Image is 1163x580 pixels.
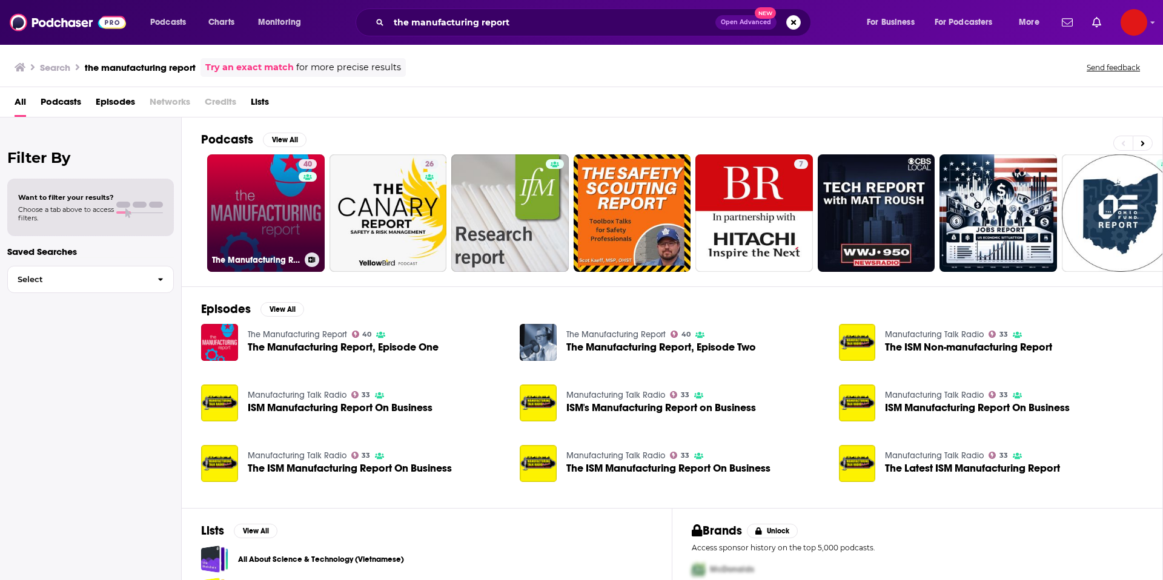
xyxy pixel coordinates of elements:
span: 33 [362,453,370,458]
button: open menu [142,13,202,32]
a: 26 [420,159,439,169]
a: Manufacturing Talk Radio [566,450,665,461]
a: Show notifications dropdown [1087,12,1106,33]
img: The ISM Manufacturing Report On Business [201,445,238,482]
button: Show profile menu [1121,9,1147,36]
a: Manufacturing Talk Radio [885,329,984,340]
a: ListsView All [201,523,277,538]
img: User Profile [1121,9,1147,36]
a: Manufacturing Talk Radio [248,450,346,461]
span: Select [8,275,148,283]
span: The ISM Manufacturing Report On Business [566,463,770,473]
button: Select [7,266,174,293]
a: 7 [794,159,808,169]
a: The ISM Manufacturing Report On Business [248,463,452,473]
span: Monitoring [258,14,301,31]
a: The Latest ISM Manufacturing Report [885,463,1060,473]
span: Credits [205,92,236,117]
span: 33 [681,453,689,458]
img: Podchaser - Follow, Share and Rate Podcasts [10,11,126,34]
button: Send feedback [1083,62,1144,73]
h2: Brands [692,523,742,538]
button: View All [263,133,306,147]
a: 33 [989,452,1008,459]
img: The Manufacturing Report, Episode Two [520,324,557,361]
a: The ISM Non-manufacturing Report [885,342,1052,352]
h3: the manufacturing report [85,62,196,73]
a: 26 [330,154,447,272]
span: Podcasts [41,92,81,117]
span: McDonalds [710,564,754,575]
span: 33 [681,392,689,398]
img: The Latest ISM Manufacturing Report [839,445,876,482]
span: 33 [999,332,1008,337]
span: 40 [681,332,691,337]
button: Unlock [747,524,798,538]
a: The ISM Manufacturing Report On Business [520,445,557,482]
h2: Lists [201,523,224,538]
h2: Episodes [201,302,251,317]
a: Manufacturing Talk Radio [248,390,346,400]
a: All About Science & Technology (Vietnamese) [201,545,228,573]
a: Show notifications dropdown [1057,12,1078,33]
span: 40 [362,332,371,337]
a: All About Science & Technology (Vietnamese) [238,553,404,566]
span: for more precise results [296,61,401,74]
span: Logged in as DoubleForte [1121,9,1147,36]
span: Networks [150,92,190,117]
img: ISM Manufacturing Report On Business [201,384,238,421]
button: View All [234,524,277,538]
a: Episodes [96,92,135,117]
a: Try an exact match [205,61,294,74]
a: ISM's Manufacturing Report on Business [566,403,756,413]
a: The Manufacturing Report, Episode Two [566,342,756,352]
a: The Manufacturing Report [566,329,666,340]
button: open menu [927,13,1010,32]
img: The ISM Non-manufacturing Report [839,324,876,361]
a: Charts [200,13,242,32]
img: ISM's Manufacturing Report on Business [520,384,557,421]
img: ISM Manufacturing Report On Business [839,384,876,421]
span: Want to filter your results? [18,193,114,202]
h2: Podcasts [201,132,253,147]
span: Charts [208,14,234,31]
span: Choose a tab above to access filters. [18,205,114,222]
span: 26 [425,159,434,171]
h3: The Manufacturing Report [212,255,300,265]
span: ISM Manufacturing Report On Business [248,403,432,413]
a: PodcastsView All [201,132,306,147]
span: 33 [999,392,1008,398]
button: open menu [250,13,317,32]
a: 40 [352,331,372,338]
span: 7 [799,159,803,171]
p: Access sponsor history on the top 5,000 podcasts. [692,543,1143,552]
h3: Search [40,62,70,73]
a: 33 [989,391,1008,398]
a: Lists [251,92,269,117]
button: Open AdvancedNew [715,15,777,30]
a: 33 [351,391,371,398]
span: All [15,92,26,117]
img: The Manufacturing Report, Episode One [201,324,238,361]
span: Podcasts [150,14,186,31]
a: 33 [670,452,689,459]
a: 33 [989,331,1008,338]
a: Manufacturing Talk Radio [566,390,665,400]
input: Search podcasts, credits, & more... [389,13,715,32]
a: The Manufacturing Report, Episode One [248,342,439,352]
a: 7 [695,154,813,272]
h2: Filter By [7,149,174,166]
